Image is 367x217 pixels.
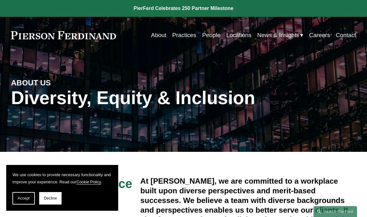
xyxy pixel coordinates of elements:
p: We use cookies to provide necessary functionality and improve your experience. Read our . [12,171,112,186]
button: Decline [39,192,62,205]
a: folder dropdown [257,29,303,41]
a: People [202,29,221,41]
h1: Diversity, Equity & Inclusion [11,88,270,109]
span: Decline [44,196,57,200]
span: News & Insights [257,30,299,41]
a: About [151,29,166,41]
a: Contact [336,29,356,41]
a: Cookie Policy [77,180,101,184]
button: Accept [12,192,35,205]
a: Search this site [314,206,357,217]
a: Practices [172,29,196,41]
a: Careers [309,29,330,41]
section: Cookie banner [6,165,118,211]
span: Accept [18,196,30,200]
a: Locations [226,29,252,41]
strong: ABOUT US [11,79,51,87]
